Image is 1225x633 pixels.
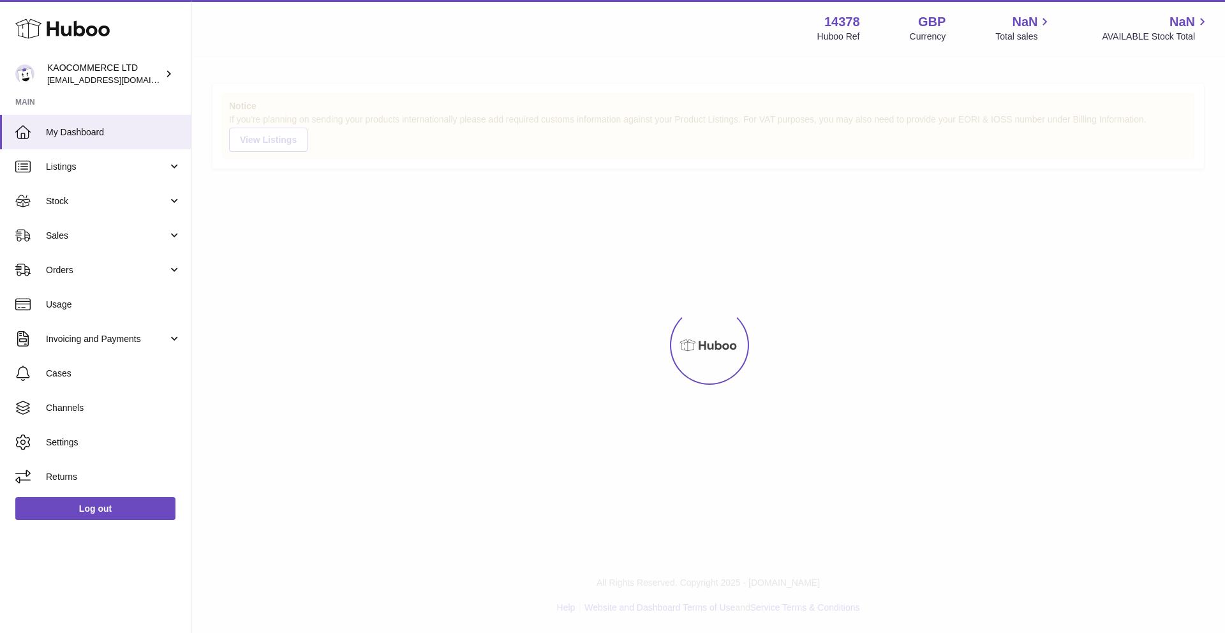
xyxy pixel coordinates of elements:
[1012,13,1037,31] span: NaN
[15,64,34,84] img: hello@lunera.co.uk
[918,13,946,31] strong: GBP
[995,13,1052,43] a: NaN Total sales
[46,368,181,380] span: Cases
[46,126,181,138] span: My Dashboard
[46,471,181,483] span: Returns
[46,264,168,276] span: Orders
[1102,31,1210,43] span: AVAILABLE Stock Total
[47,75,188,85] span: [EMAIL_ADDRESS][DOMAIN_NAME]
[817,31,860,43] div: Huboo Ref
[46,299,181,311] span: Usage
[46,161,168,173] span: Listings
[46,333,168,345] span: Invoicing and Payments
[46,402,181,414] span: Channels
[995,31,1052,43] span: Total sales
[46,436,181,449] span: Settings
[46,195,168,207] span: Stock
[910,31,946,43] div: Currency
[1169,13,1195,31] span: NaN
[15,497,175,520] a: Log out
[1102,13,1210,43] a: NaN AVAILABLE Stock Total
[824,13,860,31] strong: 14378
[47,62,162,86] div: KAOCOMMERCE LTD
[46,230,168,242] span: Sales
